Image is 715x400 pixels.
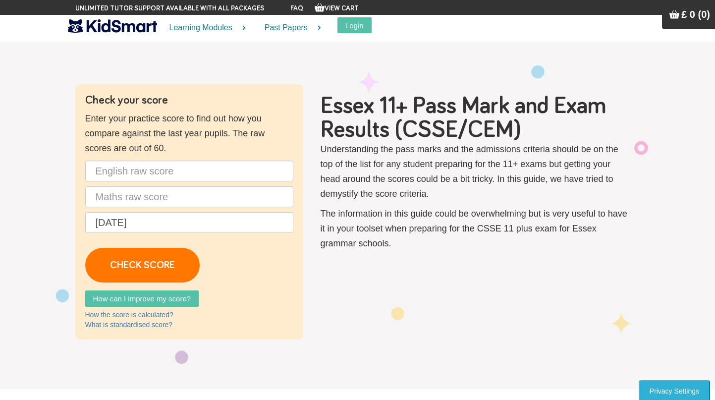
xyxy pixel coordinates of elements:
a: FAQ [290,5,303,12]
a: Past Papers [252,15,328,41]
input: Maths raw score [85,186,293,207]
a: View Cart [315,5,359,12]
img: KidSmart logo [68,17,157,35]
button: Login [337,17,372,33]
img: Your items in the shopping basket [315,2,325,12]
input: Date of birth (d/m/y) e.g. 27/12/2007 [85,212,293,233]
span: Unlimited tutor support available with all packages [75,3,264,13]
a: What is standardised score? [85,321,173,329]
a: CHECK SCORE [85,248,200,283]
p: Enter your practice score to find out how you compare against the last year pupils. The raw score... [85,111,293,156]
a: How can I improve my score? [85,290,199,307]
h4: Check your score [85,94,293,106]
input: English raw score [85,161,293,181]
a: How the score is calculated? [85,311,173,319]
img: Your items in the shopping basket [669,9,679,19]
h1: Essex 11+ Pass Mark and Exam Results (CSSE/CEM) [321,94,630,142]
span: £ 0 (0) [681,9,710,20]
p: The information in this guide could be overwhelming but is very useful to have it in your toolset... [321,206,630,251]
a: Learning Modules [157,15,252,41]
p: Understanding the pass marks and the admissions criteria should be on the top of the list for any... [321,142,630,201]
